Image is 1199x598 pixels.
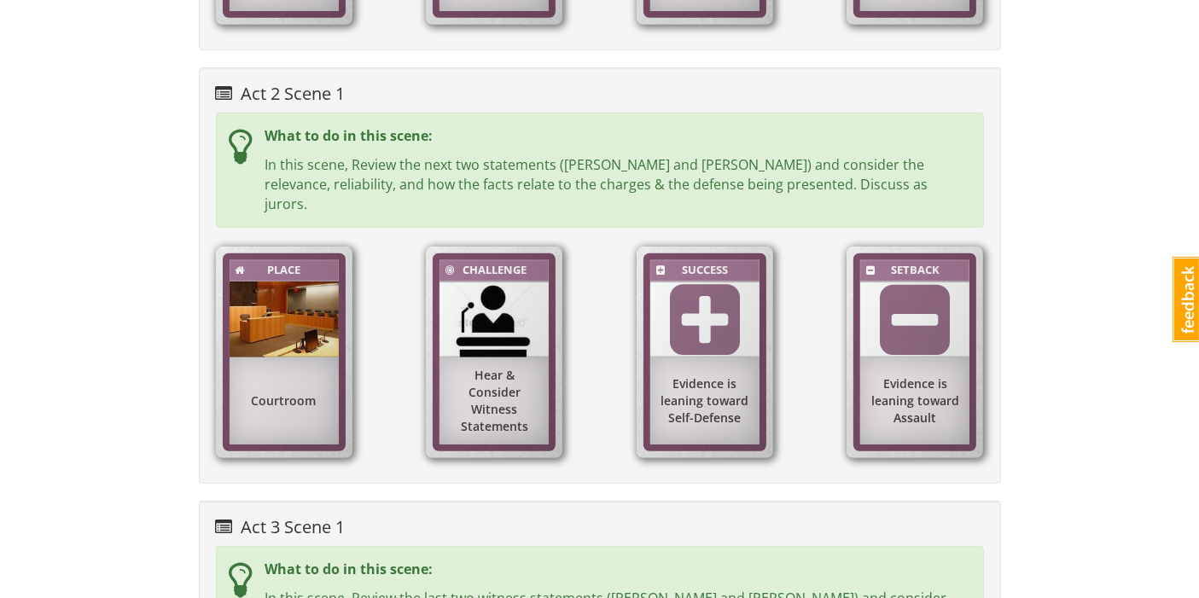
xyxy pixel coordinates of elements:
[860,367,969,435] div: Evidence is leaning toward Assault
[265,126,434,145] strong: What to do in this scene:
[265,560,434,578] strong: What to do in this scene:
[216,518,984,537] h4: Act 3 Scene 1
[248,260,321,280] div: Place
[668,260,742,280] div: Success
[878,260,952,280] div: Setback
[439,282,549,358] img: rm7htmhisqwwh2gx2pi8.jpg
[230,282,339,358] img: mkototbne8gdff8gdsua.jpg
[230,384,339,418] div: Courtroom
[265,155,970,214] p: In this scene, Review the next two statements ([PERSON_NAME] and [PERSON_NAME]) and consider the ...
[216,84,984,103] h4: Act 2 Scene 1
[650,367,760,435] div: Evidence is leaning toward Self-Defense
[439,358,549,444] div: Hear & Consider Witness Statements
[457,260,531,280] div: Challenge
